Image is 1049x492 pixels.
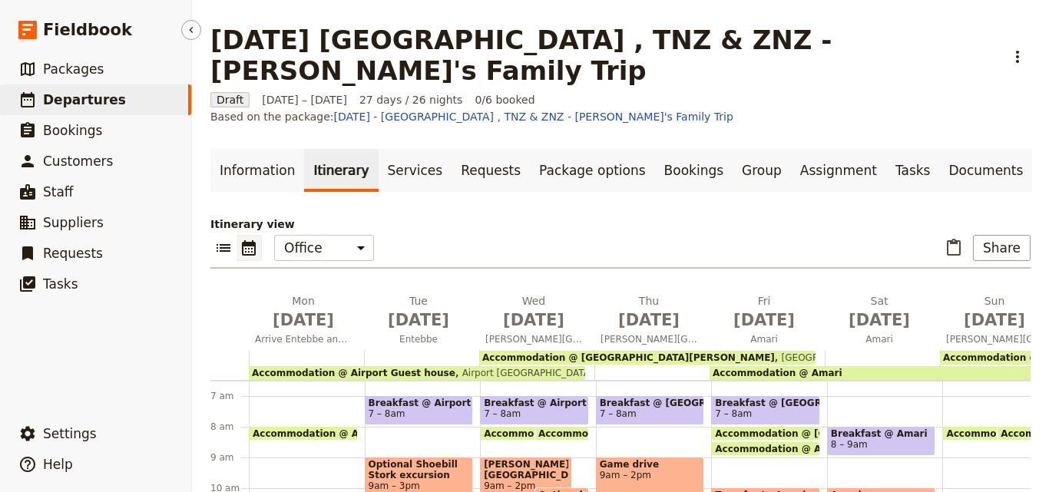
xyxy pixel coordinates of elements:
span: Accommodation @ Airport Guest house [253,428,463,438]
span: 8 – 9am [831,439,868,450]
h2: Mon [255,293,352,332]
button: Paste itinerary item [941,235,967,261]
div: Accommodation @ [GEOGRAPHIC_DATA][PERSON_NAME] [711,426,820,441]
a: Assignment [791,149,886,192]
span: Accommodation @ [GEOGRAPHIC_DATA][PERSON_NAME] [715,428,1014,438]
a: Tasks [886,149,940,192]
span: 9am – 2pm [484,480,568,491]
span: Requests [43,246,103,261]
span: Accommodation @ Amari [715,444,851,454]
div: Breakfast @ Airport Guest house7 – 8am [480,395,589,425]
div: Breakfast @ Amari8 – 9am [827,426,936,456]
span: Arrive Entebbe anytime [249,333,358,345]
div: Accommodation @ Amari [711,441,820,456]
span: 9am – 3pm [369,480,470,491]
span: Accommodation @ [GEOGRAPHIC_DATA][PERSON_NAME] [482,352,775,363]
span: Breakfast @ [GEOGRAPHIC_DATA][PERSON_NAME] [715,398,816,408]
span: [PERSON_NAME][GEOGRAPHIC_DATA] [940,333,1049,345]
h2: Tue [370,293,467,332]
button: Share [973,235,1031,261]
span: 7 – 8am [369,408,405,419]
span: Breakfast @ Airport Guest house [484,398,585,408]
div: 8 am [210,421,249,433]
span: [DATE] [601,309,697,332]
span: Settings [43,426,97,441]
h2: Sat [831,293,928,332]
span: [DATE] – [DATE] [262,92,347,107]
span: Accommodation @ Airport Guest house [252,368,455,378]
h2: Wed [485,293,582,332]
span: Fieldbook [43,18,132,41]
span: [DATE] [370,309,467,332]
div: 9 am [210,451,249,464]
div: Accommodation @ Amari [710,366,1046,380]
button: Wed [DATE][PERSON_NAME][GEOGRAPHIC_DATA] [479,293,594,350]
h2: Fri [716,293,812,332]
p: Itinerary view [210,216,1031,232]
button: Actions [1004,44,1031,70]
span: Optional Shoebill Stork excursion [369,459,470,480]
span: Tasks [43,276,78,292]
h1: [DATE] [GEOGRAPHIC_DATA] , TNZ & ZNZ - [PERSON_NAME]'s Family Trip [210,25,995,86]
div: Accommodation @ Airport Guest house [249,426,358,441]
span: Staff [43,184,74,200]
button: Calendar view [237,235,262,261]
span: Breakfast @ Airport Guest house [369,398,470,408]
button: List view [210,235,237,261]
span: [PERSON_NAME][GEOGRAPHIC_DATA] [484,459,568,480]
div: Accommodation @ Airport Guest house [480,426,572,441]
span: [DATE] [716,309,812,332]
span: [PERSON_NAME][GEOGRAPHIC_DATA] [479,333,588,345]
span: 7 – 8am [715,408,752,419]
a: Requests [452,149,530,192]
span: [DATE] [485,309,582,332]
span: Accommodation @ Airport Guest house [484,428,694,438]
a: [DATE] - [GEOGRAPHIC_DATA] , TNZ & ZNZ - [PERSON_NAME]'s Family Trip [334,111,733,123]
button: Mon [DATE]Arrive Entebbe anytime [249,293,364,350]
span: [DATE] [831,309,928,332]
h2: Thu [601,293,697,332]
a: Itinerary [304,149,378,192]
span: Entebbe [364,333,473,345]
span: Amari [710,333,819,345]
h2: Sun [946,293,1043,332]
span: [GEOGRAPHIC_DATA][PERSON_NAME] [775,352,955,363]
a: Bookings [655,149,733,192]
div: Accommodation @ Airport Guest houseAirport [GEOGRAPHIC_DATA] [249,366,585,380]
div: Accommodation @ Amari [942,426,1034,441]
span: Departures [43,92,126,107]
span: 7 – 8am [600,408,637,419]
button: Fri [DATE]Amari [710,293,825,350]
div: 7 am [210,390,249,402]
a: Documents [939,149,1032,192]
button: Sat [DATE]Amari [825,293,940,350]
span: Draft [210,92,250,107]
span: [DATE] [946,309,1043,332]
span: 27 days / 26 nights [359,92,463,107]
span: 7 – 8am [484,408,521,419]
button: Hide menu [181,20,201,40]
span: Help [43,457,73,472]
span: Amari [825,333,934,345]
span: [DATE] [255,309,352,332]
a: Information [210,149,304,192]
span: 9am – 2pm [600,470,701,480]
span: [PERSON_NAME][GEOGRAPHIC_DATA] [594,333,703,345]
span: 0/6 booked [475,92,534,107]
span: Airport [GEOGRAPHIC_DATA] [455,368,594,378]
button: Thu [DATE][PERSON_NAME][GEOGRAPHIC_DATA] [594,293,710,350]
div: Accommodation @ [GEOGRAPHIC_DATA][PERSON_NAME] [534,426,589,441]
span: Customers [43,154,113,169]
div: Breakfast @ [GEOGRAPHIC_DATA][PERSON_NAME]7 – 8am [711,395,820,425]
span: Based on the package: [210,109,733,124]
span: Packages [43,61,104,77]
a: Services [379,149,452,192]
a: Package options [530,149,654,192]
span: Accommodation @ Amari [713,368,842,378]
span: Accommodation @ [GEOGRAPHIC_DATA][PERSON_NAME] [538,428,838,438]
div: Breakfast @ [GEOGRAPHIC_DATA][PERSON_NAME]7 – 8am [596,395,705,425]
div: Accommodation @ [GEOGRAPHIC_DATA][PERSON_NAME][GEOGRAPHIC_DATA][PERSON_NAME] [479,351,816,365]
span: Breakfast @ Amari [831,428,932,439]
span: Bookings [43,123,102,138]
a: Group [733,149,791,192]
